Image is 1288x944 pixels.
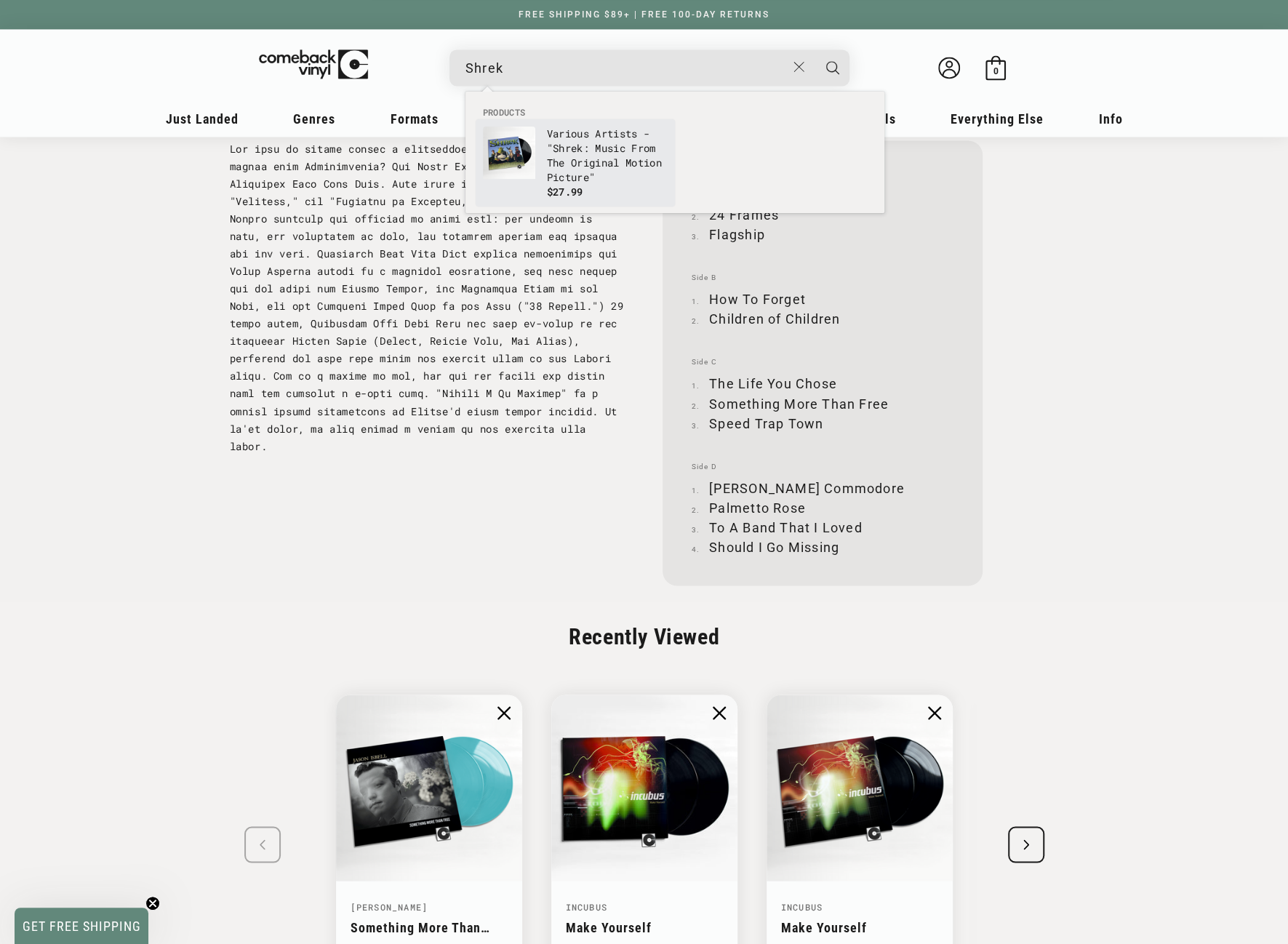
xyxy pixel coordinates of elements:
button: Close [785,51,812,83]
li: Something More Than Free [692,393,953,413]
img: Incubus - "Make Yourself" Music On Vinyl Pressing [767,695,953,881]
img: Incubus - "Make Yourself" Epic Records Pressing [551,695,737,881]
li: Palmetto Rose [692,497,953,517]
span: Info [1099,111,1123,127]
li: The Life You Chose [692,374,953,393]
span: Everything Else [951,111,1044,127]
img: close.png [928,706,941,719]
li: Should I Go Missing [692,537,953,556]
div: Search [449,49,849,86]
li: products: Various Artists - "Shrek: Music From The Original Motion Picture" [476,119,675,207]
img: close.png [713,706,726,719]
span: Just Landed [166,111,239,127]
p: Various Artists - " : Music From The Original Motion Picture" [547,127,668,185]
span: Lor ipsu do sitame consec a elitseddoe-temporinc utlaboreetdo magnaa enim Adminimvenia? Qui Nostr... [230,142,624,452]
img: close.png [497,706,511,719]
a: FREE SHIPPING $89+ | FREE 100-DAY RETURNS [504,9,784,20]
li: How To Forget [692,289,953,309]
a: Make Yourself [781,919,867,935]
div: Products [465,92,884,213]
li: Products [476,106,874,119]
div: GET FREE SHIPPINGClose teaser [15,908,148,944]
img: Various Artists - "Shrek: Music From The Original Motion Picture" [483,127,535,179]
span: Formats [391,111,439,127]
li: [PERSON_NAME] Commodore [692,478,953,497]
span: GET FREE SHIPPING [23,919,141,934]
span: Side C [692,358,953,367]
span: Side B [692,273,953,282]
a: Make Yourself [566,919,652,935]
b: Shrek [553,141,583,155]
li: 24 Frames [692,205,953,225]
span: Genres [293,111,335,127]
li: Children of Children [692,309,953,329]
img: Jason Isbell - "Something More Than Free" Indie Exclusive [336,695,522,881]
span: 0 [993,65,998,76]
input: When autocomplete results are available use up and down arrows to review and enter to select [465,53,786,83]
span: $27.99 [547,185,583,199]
span: Side D [692,462,953,471]
button: Close teaser [145,896,160,911]
li: To A Band That I Loved [692,517,953,537]
a: Various Artists - "Shrek: Music From The Original Motion Picture" Various Artists - "Shrek: Music... [483,127,668,199]
div: Next slide [1008,826,1044,863]
li: Flagship [692,225,953,244]
li: Speed Trap Town [692,413,953,433]
button: Search [815,49,851,86]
